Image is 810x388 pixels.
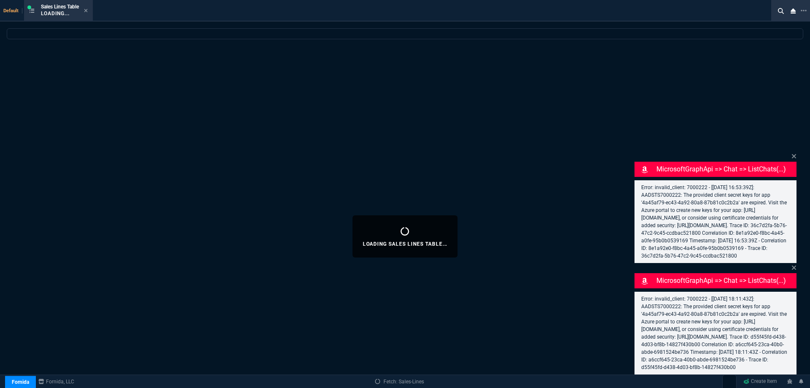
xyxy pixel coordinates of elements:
nx-icon: Close Workbench [787,6,799,16]
nx-icon: Close Tab [84,8,88,14]
a: Fetch: Sales-Lines [375,378,424,385]
nx-icon: Open New Tab [801,7,807,15]
a: Create Item [740,375,780,388]
p: MicrosoftGraphApi => chat => listChats(...) [656,276,795,286]
p: Error: invalid_client: 7000222 - [[DATE] 18:11:43Z]: AADSTS7000222: The provided client secret ke... [641,295,790,371]
nx-icon: Search [775,6,787,16]
span: Default [3,8,22,14]
p: Loading Sales Lines Table... [363,241,448,247]
a: msbcCompanyName [36,378,77,385]
span: Sales Lines Table [41,4,79,10]
p: MicrosoftGraphApi => chat => listChats(...) [656,164,795,174]
p: Loading... [41,10,79,17]
p: Error: invalid_client: 7000222 - [[DATE] 16:53:39Z]: AADSTS7000222: The provided client secret ke... [641,184,790,260]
